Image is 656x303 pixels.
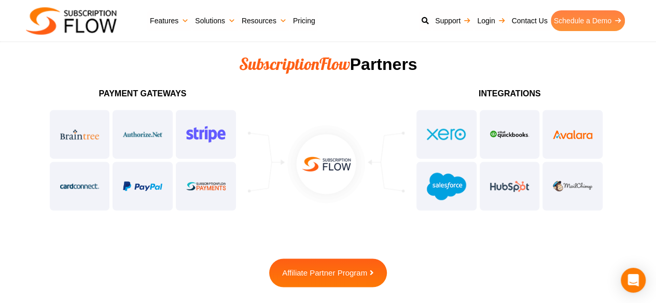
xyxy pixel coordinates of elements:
[147,10,192,31] a: Features
[269,258,387,287] a: Affiliate Partner Program
[474,10,508,31] a: Login
[239,10,290,31] a: Resources
[415,90,604,98] h3: integrations
[290,10,318,31] a: Pricing
[239,53,350,74] span: SubscriptionFlow
[508,10,550,31] a: Contact Us
[551,10,625,31] a: Schedule a Demo
[282,269,367,277] span: Affiliate Partner Program
[285,122,368,206] img: subscriptionflow
[48,90,238,98] h3: Payment Gateways
[95,54,562,74] h2: Partners
[192,10,239,31] a: Solutions
[26,7,117,35] img: Subscriptionflow
[621,268,646,293] div: Open Intercom Messenger
[432,10,474,31] a: Support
